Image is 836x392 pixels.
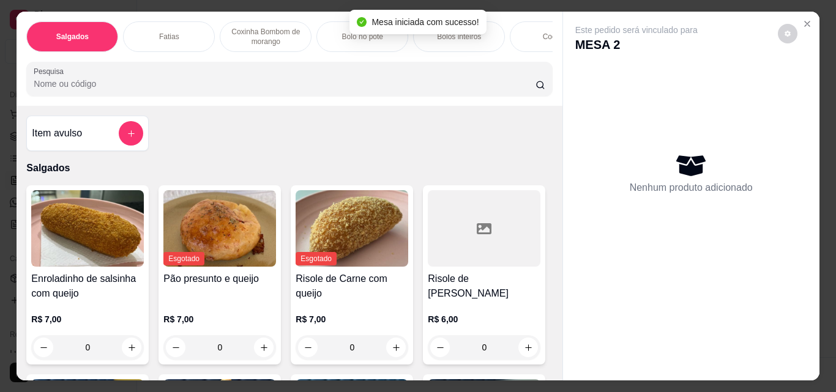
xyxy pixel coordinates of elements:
button: increase-product-quantity [518,338,538,357]
h4: Risole de [PERSON_NAME] [428,272,540,301]
h4: Pão presunto e queijo [163,272,276,286]
button: decrease-product-quantity [34,338,53,357]
h4: Risole de Carne com queijo [296,272,408,301]
p: Bolo no pote [342,32,383,42]
p: Coxinha Bombom de morango [230,27,301,46]
label: Pesquisa [34,66,68,76]
input: Pesquisa [34,78,536,90]
span: Esgotado [296,252,337,265]
span: check-circle [357,17,367,27]
button: decrease-product-quantity [778,24,797,43]
button: decrease-product-quantity [430,338,450,357]
h4: Item avulso [32,126,82,141]
p: Salgados [56,32,89,42]
button: increase-product-quantity [386,338,406,357]
span: Mesa iniciada com sucesso! [371,17,479,27]
button: decrease-product-quantity [166,338,185,357]
img: product-image [31,190,144,267]
p: Salgados [26,161,552,176]
p: R$ 6,00 [428,313,540,325]
p: R$ 7,00 [163,313,276,325]
p: Este pedido será vinculado para [575,24,698,36]
button: increase-product-quantity [122,338,141,357]
button: Close [797,14,817,34]
button: decrease-product-quantity [298,338,318,357]
p: R$ 7,00 [296,313,408,325]
p: MESA 2 [575,36,698,53]
span: Esgotado [163,252,204,265]
p: Fatias [159,32,179,42]
img: product-image [163,190,276,267]
p: Cookies [543,32,569,42]
button: increase-product-quantity [254,338,274,357]
p: Bolos inteiros [437,32,481,42]
p: R$ 7,00 [31,313,144,325]
h4: Enroladinho de salsinha com queijo [31,272,144,301]
p: Nenhum produto adicionado [630,180,753,195]
button: add-separate-item [119,121,143,146]
img: product-image [296,190,408,267]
